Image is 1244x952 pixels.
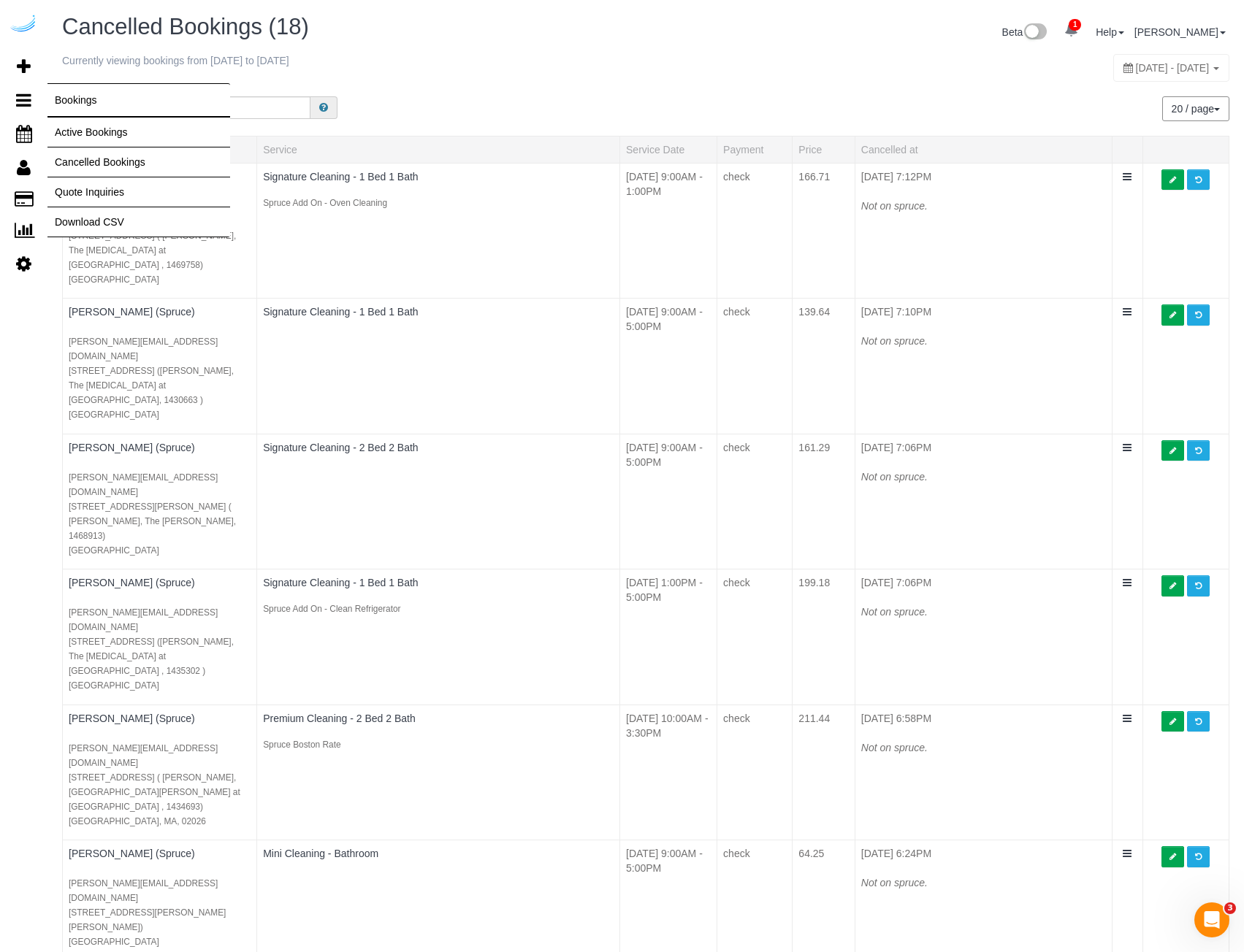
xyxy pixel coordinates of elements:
td: check [717,163,793,299]
th: Service [257,136,620,163]
small: Spruce Boston Rate [263,740,340,750]
a: [PERSON_NAME] (Spruce) [69,442,195,453]
i: Not on spruce. [861,742,928,753]
a: Premium Cleaning - 2 Bed 2 Bath [263,713,416,724]
span: Bookings [47,83,230,117]
small: [PERSON_NAME][EMAIL_ADDRESS][DOMAIN_NAME] [STREET_ADDRESS][PERSON_NAME][PERSON_NAME]) [GEOGRAPHIC... [69,878,226,947]
small: [PERSON_NAME][EMAIL_ADDRESS][DOMAIN_NAME] [STREET_ADDRESS] ([PERSON_NAME], The [MEDICAL_DATA] at ... [69,337,234,420]
td: [DATE] 9:00AM - 1:00PM [620,163,717,299]
div: You can only view 1 year of bookings [1113,54,1229,82]
small: Spruce Add On - Clean Refrigerator [263,604,400,614]
small: Spruce Add On - Oven Cleaning [263,198,387,208]
a: [PERSON_NAME] (Spruce) [69,306,195,318]
ul: Bookings [47,117,230,237]
nav: Pagination navigation [1163,96,1229,121]
td: 139.64 [793,299,855,434]
a: Mini Cleaning - Bathroom [263,848,378,859]
a: Cancelled Bookings [47,147,230,177]
a: Signature Cleaning - 1 Bed 1 Bath [263,306,418,318]
small: [PERSON_NAME][EMAIL_ADDRESS][DOMAIN_NAME] [STREET_ADDRESS] ( [PERSON_NAME], [GEOGRAPHIC_DATA][PER... [69,743,240,826]
small: [PERSON_NAME][EMAIL_ADDRESS][DOMAIN_NAME] [STREET_ADDRESS] ( [PERSON_NAME], The [MEDICAL_DATA] at... [69,201,236,285]
i: Not on spruce. [861,200,928,212]
a: [PERSON_NAME] (Spruce) [69,848,195,859]
a: Beta [1002,26,1048,38]
i: Not on spruce. [861,471,928,483]
td: 166.71 [793,163,855,299]
td: [DATE] 7:06PM [855,569,1112,705]
td: [DATE] 7:10PM [855,299,1112,434]
a: Signature Cleaning - 2 Bed 2 Bath [263,442,418,453]
td: check [717,434,793,569]
a: Signature Cleaning - 1 Bed 1 Bath [263,171,418,183]
small: [PERSON_NAME][EMAIL_ADDRESS][DOMAIN_NAME] [STREET_ADDRESS] ([PERSON_NAME], The [MEDICAL_DATA] at ... [69,607,234,691]
a: Signature Cleaning - 1 Bed 1 Bath [263,577,418,588]
td: check [717,569,793,705]
button: 20 / page [1162,96,1229,121]
span: 3 [1224,902,1236,914]
td: [DATE] 9:00AM - 5:00PM [620,434,717,569]
td: [DATE] 1:00PM - 5:00PM [620,569,717,705]
td: 199.18 [793,569,855,705]
th: Price [793,136,855,163]
a: Download CSV [47,207,230,237]
td: [DATE] 6:58PM [855,705,1112,840]
th: Payment [717,136,793,163]
a: [PERSON_NAME] (Spruce) [69,713,195,724]
i: Not on spruce. [861,606,928,618]
th: Service Date [620,136,717,163]
a: [PERSON_NAME] [1134,26,1226,38]
span: [DATE] - [DATE] [1136,62,1210,74]
a: 1 [1057,15,1085,47]
a: [PERSON_NAME] (Spruce) [69,577,195,588]
a: Active Bookings [47,118,230,147]
a: Help [1096,26,1124,38]
img: Automaid Logo [9,15,38,35]
img: New interface [1023,23,1047,42]
span: Cancelled Bookings (18) [62,14,309,39]
i: Not on spruce. [861,335,928,347]
td: check [717,705,793,840]
iframe: Intercom live chat [1194,902,1229,937]
td: [DATE] 7:06PM [855,434,1112,569]
td: [DATE] 9:00AM - 5:00PM [620,299,717,434]
i: Not on spruce. [861,877,928,888]
span: 1 [1069,19,1081,31]
td: [DATE] 10:00AM - 3:30PM [620,705,717,840]
a: Quote Inquiries [47,177,230,207]
small: [PERSON_NAME][EMAIL_ADDRESS][DOMAIN_NAME] [STREET_ADDRESS][PERSON_NAME] ( [PERSON_NAME], The [PER... [69,472,236,556]
p: Currently viewing bookings from [DATE] to [DATE] [62,53,743,68]
td: 211.44 [793,705,855,840]
td: [DATE] 7:12PM [855,163,1112,299]
td: 161.29 [793,434,855,569]
td: check [717,299,793,434]
th: Cancelled at [855,136,1112,163]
